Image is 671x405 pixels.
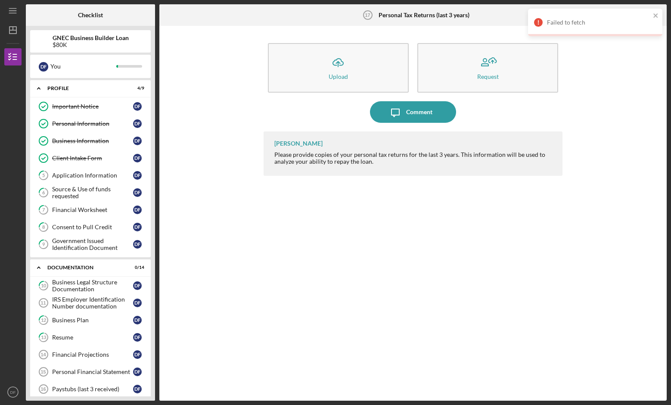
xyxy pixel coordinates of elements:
tspan: 14 [40,352,46,357]
div: 4 / 9 [129,86,144,91]
div: D F [133,385,142,393]
a: Personal InformationDF [34,115,146,132]
div: Government Issued Identification Document [52,237,133,251]
div: Business Information [52,137,133,144]
a: 10Business Legal Structure DocumentationDF [34,277,146,294]
div: Personal Financial Statement [52,368,133,375]
button: DF [4,383,22,401]
div: D F [133,223,142,231]
div: IRS Employer Identification Number documentation [52,296,133,310]
div: D F [133,154,142,162]
tspan: 10 [41,283,47,289]
b: GNEC Business Builder Loan [53,34,129,41]
div: D F [133,119,142,128]
div: D F [133,240,142,249]
div: D F [133,333,142,342]
div: Application Information [52,172,133,179]
a: Important NoticeDF [34,98,146,115]
div: Resume [52,334,133,341]
div: D F [133,206,142,214]
div: D F [133,299,142,307]
b: Checklist [78,12,103,19]
a: 8Consent to Pull CreditDF [34,218,146,236]
button: Request [417,43,558,93]
a: 12Business PlanDF [34,312,146,329]
a: 14Financial ProjectionsDF [34,346,146,363]
div: Profile [47,86,123,91]
a: 6Source & Use of funds requestedDF [34,184,146,201]
div: D F [133,350,142,359]
a: Business InformationDF [34,132,146,150]
div: [PERSON_NAME] [274,140,323,147]
tspan: 8 [42,224,45,230]
tspan: 13 [41,335,46,340]
a: 13ResumeDF [34,329,146,346]
div: Consent to Pull Credit [52,224,133,231]
div: D F [133,102,142,111]
div: Financial Worksheet [52,206,133,213]
div: D F [133,368,142,376]
div: Comment [406,101,432,123]
b: Personal Tax Returns (last 3 years) [379,12,469,19]
div: Please provide copies of your personal tax returns for the last 3 years. This information will be... [274,151,554,165]
a: 5Application InformationDF [34,167,146,184]
tspan: 15 [40,369,46,374]
div: Financial Projections [52,351,133,358]
text: DF [10,390,16,395]
button: Comment [370,101,456,123]
tspan: 12 [41,318,46,323]
div: Business Legal Structure Documentation [52,279,133,293]
div: D F [133,316,142,324]
a: 7Financial WorksheetDF [34,201,146,218]
div: D F [133,281,142,290]
div: Paystubs (last 3 received) [52,386,133,393]
div: Business Plan [52,317,133,324]
div: Personal Information [52,120,133,127]
tspan: 9 [42,242,45,247]
div: Client Intake Form [52,155,133,162]
tspan: 16 [40,386,46,392]
div: $80K [53,41,129,48]
tspan: 17 [365,12,370,18]
div: Request [477,73,499,80]
div: D F [133,171,142,180]
div: 0 / 14 [129,265,144,270]
div: Documentation [47,265,123,270]
div: D F [133,137,142,145]
tspan: 11 [40,300,46,305]
a: Client Intake FormDF [34,150,146,167]
a: 11IRS Employer Identification Number documentationDF [34,294,146,312]
button: close [653,12,659,20]
tspan: 6 [42,190,45,196]
div: Important Notice [52,103,133,110]
tspan: 7 [42,207,45,213]
div: D F [133,188,142,197]
a: 15Personal Financial StatementDF [34,363,146,380]
div: D F [39,62,48,72]
a: 9Government Issued Identification DocumentDF [34,236,146,253]
button: Upload [268,43,409,93]
div: Failed to fetch [547,19,650,26]
div: Source & Use of funds requested [52,186,133,199]
a: 16Paystubs (last 3 received)DF [34,380,146,398]
div: You [50,59,116,74]
tspan: 5 [42,173,45,178]
div: Upload [329,73,348,80]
